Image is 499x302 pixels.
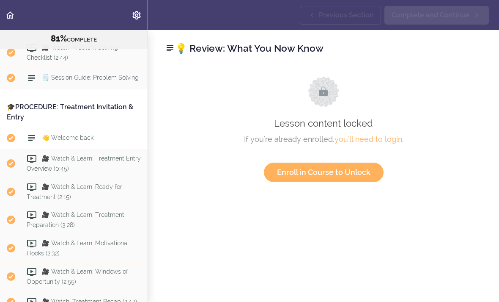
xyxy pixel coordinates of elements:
[173,76,474,182] div: Lesson content locked
[42,74,139,81] span: 🗒️ Session Guide: Problem Solving
[27,240,129,257] span: 🎥 Watch & Learn: Motivational Hooks (2:32)
[319,10,374,20] span: Previous Section
[165,41,482,55] h2: 💡 Review: What You Now Know
[264,163,384,182] a: Enroll in Course to Unlock
[27,269,128,285] span: 🎥 Watch & Learn: Windows of Opportunity (2:55)
[11,33,137,44] div: COMPLETE
[27,183,122,200] span: 🎥 Watch & Learn: Ready for Treatment (2:15)
[42,134,95,141] span: 👋 Welcome back!
[51,33,67,44] span: 81%
[392,10,470,20] span: Complete and Continue
[27,212,124,228] span: 🎥 Watch & Learn: Treatment Preparation (3:28)
[173,133,474,146] div: If you're already enrolled, .
[334,135,402,144] a: you'll need to login
[300,6,381,25] a: Previous Section
[5,10,15,20] svg: Back to course curriculum
[384,6,489,25] a: Complete and Continue
[132,10,142,20] svg: Settings Menu
[27,155,141,172] span: 🎥 Watch & Learn: Treatment Entry Overview (0:45)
